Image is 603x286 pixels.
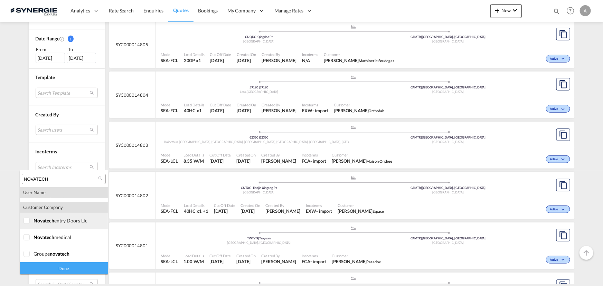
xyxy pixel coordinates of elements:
span: novatech [34,234,54,240]
div: <span class="highlightedText">novatech</span> entry doors llc [34,218,88,223]
span: novatech [34,218,54,223]
div: user name [20,187,108,198]
div: customer company [20,202,108,213]
span: novatech [50,251,69,257]
div: Done [20,262,108,274]
md-icon: icon-magnify [98,176,103,181]
input: Search Customer Details [24,176,98,182]
div: <span class="highlightedText">novatech</span> medical [34,234,88,240]
div: groupe <span class="highlightedText">novatech</span> [34,251,88,257]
